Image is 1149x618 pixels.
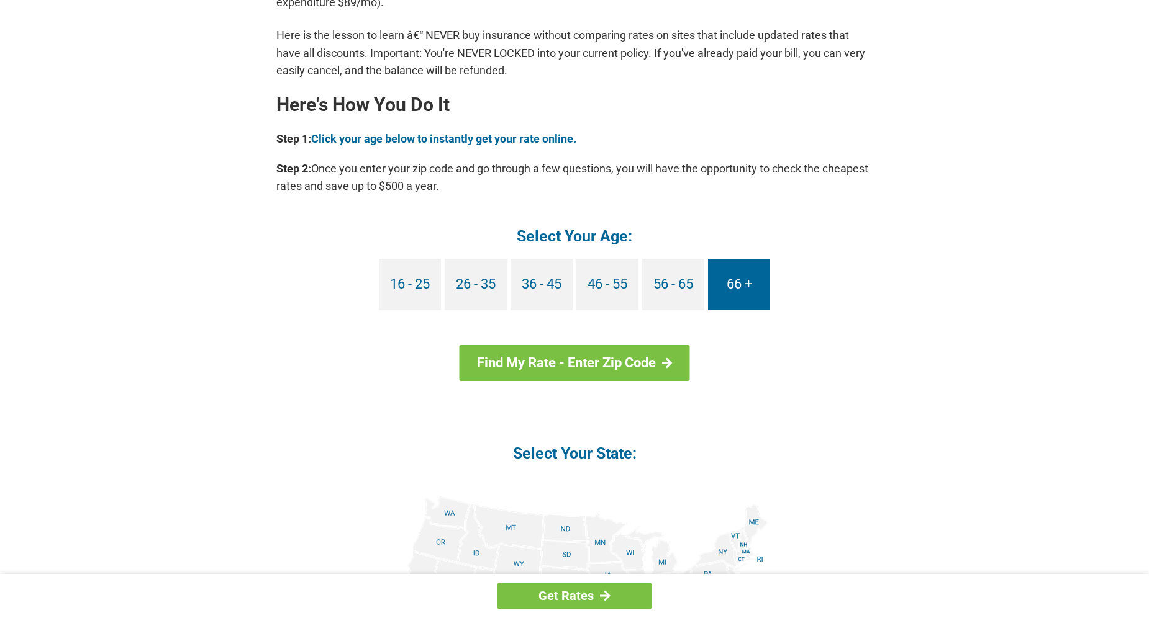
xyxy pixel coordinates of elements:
b: Step 1: [276,132,311,145]
h4: Select Your State: [276,443,873,464]
a: Get Rates [497,583,652,609]
h2: Here's How You Do It [276,95,873,115]
p: Once you enter your zip code and go through a few questions, you will have the opportunity to che... [276,160,873,195]
a: 36 - 45 [511,259,573,310]
a: 66 + [708,259,770,310]
a: 46 - 55 [576,259,638,310]
a: Find My Rate - Enter Zip Code [460,345,690,381]
a: 26 - 35 [445,259,507,310]
a: 16 - 25 [379,259,441,310]
b: Step 2: [276,162,311,175]
a: Click your age below to instantly get your rate online. [311,132,576,145]
h4: Select Your Age: [276,226,873,246]
p: Here is the lesson to learn â€“ NEVER buy insurance without comparing rates on sites that include... [276,27,873,79]
a: 56 - 65 [642,259,704,310]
